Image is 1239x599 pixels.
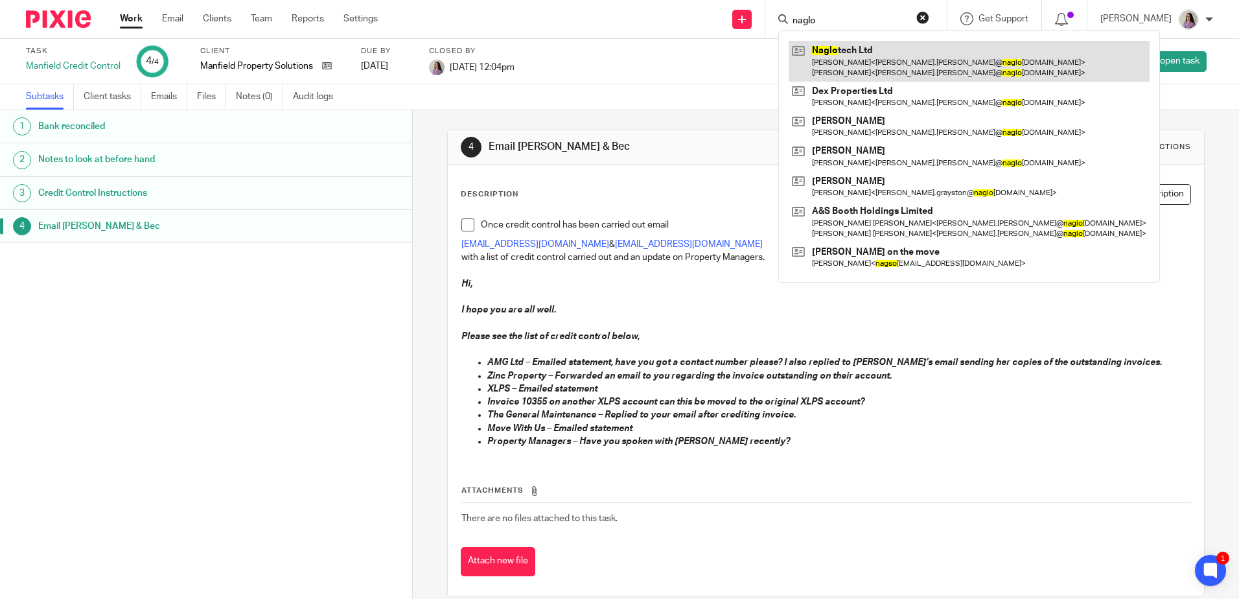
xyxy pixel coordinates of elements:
[487,358,1162,367] em: AMG Ltd – Emailed statement, have you got a contact number please? I also replied to [PERSON_NAME...
[1129,142,1191,152] div: Instructions
[26,10,91,28] img: Pixie
[461,547,535,576] button: Attach new file
[293,84,343,110] a: Audit logs
[791,16,908,27] input: Search
[203,12,231,25] a: Clients
[461,251,1190,264] p: with a list of credit control carried out and an update on Property Managers.
[429,46,515,56] label: Closed by
[200,46,345,56] label: Client
[487,384,597,393] em: XLPS – Emailed statement
[84,84,141,110] a: Client tasks
[292,12,324,25] a: Reports
[461,189,518,200] p: Description
[450,62,515,71] span: [DATE] 12:04pm
[487,397,864,406] em: Invoice 10355 on another XLPS account can this be moved to the original XLPS account?
[38,117,279,136] h1: Bank reconciled
[26,60,121,73] div: Manfield Credit Control
[120,12,143,25] a: Work
[487,424,632,433] em: Move With Us – Emailed statement
[197,84,226,110] a: Files
[162,12,183,25] a: Email
[13,117,31,135] div: 1
[489,140,853,154] h1: Email [PERSON_NAME] & Bec
[615,240,763,249] a: [EMAIL_ADDRESS][DOMAIN_NAME]
[1216,552,1229,565] div: 1
[38,150,279,169] h1: Notes to look at before hand
[916,11,929,24] button: Clear
[461,305,556,314] em: I hope you are all well.
[361,60,413,73] div: [DATE]
[26,84,74,110] a: Subtasks
[361,46,413,56] label: Due by
[461,238,1190,251] p: &
[461,137,481,158] div: 4
[1100,12,1172,25] p: [PERSON_NAME]
[1129,51,1207,72] a: Reopen task
[13,151,31,169] div: 2
[1149,54,1199,67] span: Reopen task
[200,60,316,73] p: Manfield Property Solutions Ltd
[251,12,272,25] a: Team
[26,46,121,56] label: Task
[487,371,892,381] em: Zinc Property – Forwarded an email to you regarding the invoice outstanding on their account.
[487,437,790,446] em: Property Managers – Have you spoken with [PERSON_NAME] recently?
[146,54,159,69] div: 4
[343,12,378,25] a: Settings
[38,183,279,203] h1: Credit Control Instructions
[461,332,640,341] em: Please see the list of credit control below,
[461,240,609,249] a: [EMAIL_ADDRESS][DOMAIN_NAME]
[481,218,1190,231] p: Once credit control has been carried out email
[151,84,187,110] a: Emails
[152,58,159,65] small: /4
[461,279,472,288] em: Hi,
[38,217,279,236] h1: Email [PERSON_NAME] & Bec
[978,14,1028,23] span: Get Support
[13,217,31,235] div: 4
[487,410,796,419] em: The General Maintenance – Replied to your email after crediting invoice.
[461,487,524,494] span: Attachments
[1178,9,1199,30] img: Olivia.jpg
[461,514,618,523] span: There are no files attached to this task.
[429,60,445,75] img: Olivia.jpg
[236,84,283,110] a: Notes (0)
[13,184,31,202] div: 3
